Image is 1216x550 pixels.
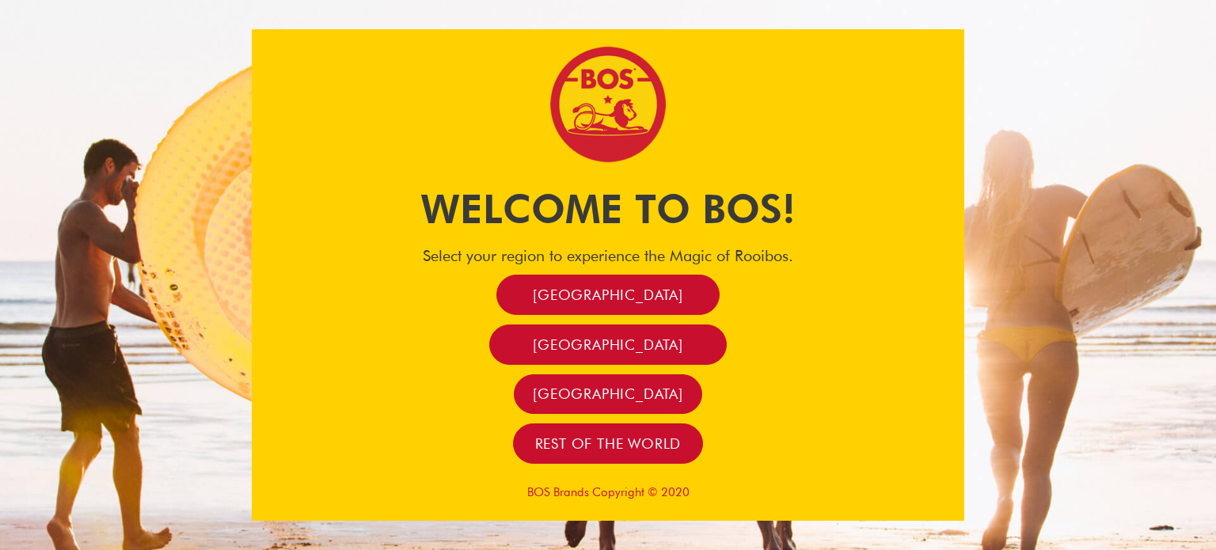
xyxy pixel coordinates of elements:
p: BOS Brands Copyright © 2020 [252,485,964,499]
h4: Select your region to experience the Magic of Rooibos. [252,246,964,265]
a: [GEOGRAPHIC_DATA] [496,275,720,315]
a: [GEOGRAPHIC_DATA] [514,374,702,415]
a: [GEOGRAPHIC_DATA] [489,324,727,365]
span: [GEOGRAPHIC_DATA] [533,286,683,304]
img: Bos Brands [549,45,667,164]
span: [GEOGRAPHIC_DATA] [533,336,683,354]
span: Rest of the world [535,434,682,453]
h1: Welcome to BOS! [252,181,964,237]
a: Rest of the world [513,423,704,464]
span: [GEOGRAPHIC_DATA] [533,385,683,403]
